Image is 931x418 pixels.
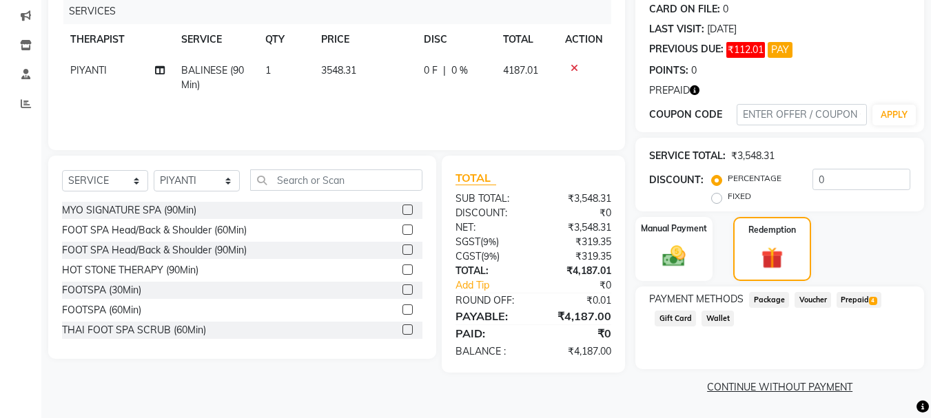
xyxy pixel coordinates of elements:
[321,64,356,76] span: 3548.31
[503,64,538,76] span: 4187.01
[62,24,173,55] th: THERAPIST
[533,308,622,324] div: ₹4,187.00
[257,24,313,55] th: QTY
[533,293,622,308] div: ₹0.01
[649,149,726,163] div: SERVICE TOTAL:
[649,107,736,122] div: COUPON CODE
[445,308,533,324] div: PAYABLE:
[533,191,622,206] div: ₹3,548.31
[549,278,622,293] div: ₹0
[445,264,533,278] div: TOTAL:
[62,243,247,258] div: FOOT SPA Head/Back & Shoulder (90Min)
[655,243,693,269] img: _cash.svg
[533,264,622,278] div: ₹4,187.01
[70,64,107,76] span: PIYANTI
[768,42,792,58] button: PAY
[62,283,141,297] div: FOOTSPA (30Min)
[641,222,707,235] label: Manual Payment
[445,344,533,359] div: BALANCE :
[749,292,789,308] span: Package
[445,325,533,342] div: PAID:
[445,235,533,249] div: ( )
[451,63,468,78] span: 0 %
[424,63,438,78] span: 0 F
[702,311,734,326] span: Wallet
[748,224,796,236] label: Redemption
[795,292,831,308] span: Voucher
[445,293,533,308] div: ROUND OFF:
[533,206,622,220] div: ₹0
[445,249,533,264] div: ( )
[755,244,790,271] img: _gift.svg
[533,249,622,264] div: ₹319.35
[737,104,867,125] input: ENTER OFFER / COUPON CODE
[173,24,258,55] th: SERVICE
[443,63,446,78] span: |
[723,2,728,17] div: 0
[313,24,416,55] th: PRICE
[445,220,533,235] div: NET:
[731,149,775,163] div: ₹3,548.31
[649,292,744,306] span: PAYMENT METHODS
[456,171,496,185] span: TOTAL
[484,251,497,262] span: 9%
[62,303,141,317] div: FOOTSPA (60Min)
[691,63,697,78] div: 0
[649,173,704,187] div: DISCOUNT:
[62,263,198,278] div: HOT STONE THERAPY (90Min)
[483,236,496,247] span: 9%
[649,83,690,98] span: PREPAID
[62,203,196,218] div: MYO SIGNATURE SPA (90Min)
[649,63,688,78] div: POINTS:
[728,190,751,202] label: FIXED
[533,325,622,342] div: ₹0
[416,24,495,55] th: DISC
[655,311,696,326] span: Gift Card
[638,380,921,395] a: CONTINUE WITHOUT PAYMENT
[445,278,548,293] a: Add Tip
[265,64,271,76] span: 1
[445,206,533,220] div: DISCOUNT:
[533,235,622,249] div: ₹319.35
[649,42,724,58] div: PREVIOUS DUE:
[557,24,611,55] th: ACTION
[62,223,247,238] div: FOOT SPA Head/Back & Shoulder (60Min)
[533,344,622,359] div: ₹4,187.00
[250,169,422,191] input: Search or Scan
[837,292,881,308] span: Prepaid
[707,22,737,36] div: [DATE]
[62,323,206,337] div: THAI FOOT SPA SCRUB (60Min)
[456,250,481,262] span: CGST
[495,24,557,55] th: TOTAL
[533,220,622,235] div: ₹3,548.31
[181,64,244,91] span: BALINESE (90Min)
[649,22,704,36] div: LAST VISIT:
[872,105,916,125] button: APPLY
[649,2,720,17] div: CARD ON FILE:
[456,236,480,248] span: SGST
[869,297,877,305] span: 4
[728,172,781,185] label: PERCENTAGE
[445,191,533,206] div: SUB TOTAL:
[726,42,765,58] span: ₹112.01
